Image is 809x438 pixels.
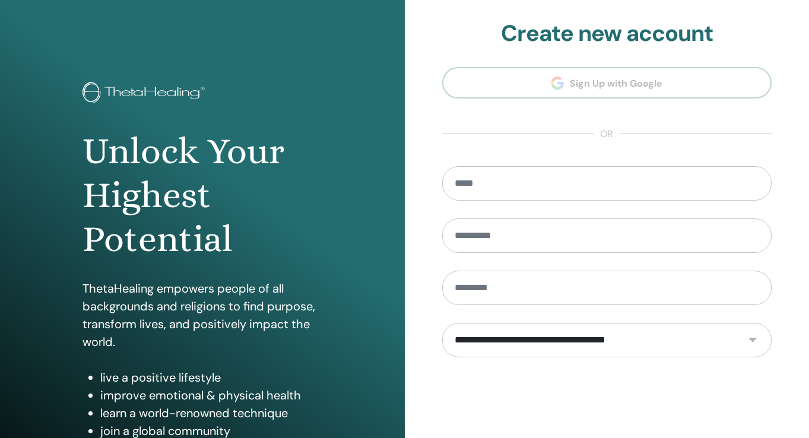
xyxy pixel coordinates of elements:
[442,20,772,47] h2: Create new account
[516,375,697,421] iframe: reCAPTCHA
[100,404,322,422] li: learn a world-renowned technique
[100,386,322,404] li: improve emotional & physical health
[594,127,619,141] span: or
[83,280,322,351] p: ThetaHealing empowers people of all backgrounds and religions to find purpose, transform lives, a...
[100,369,322,386] li: live a positive lifestyle
[83,129,322,262] h1: Unlock Your Highest Potential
